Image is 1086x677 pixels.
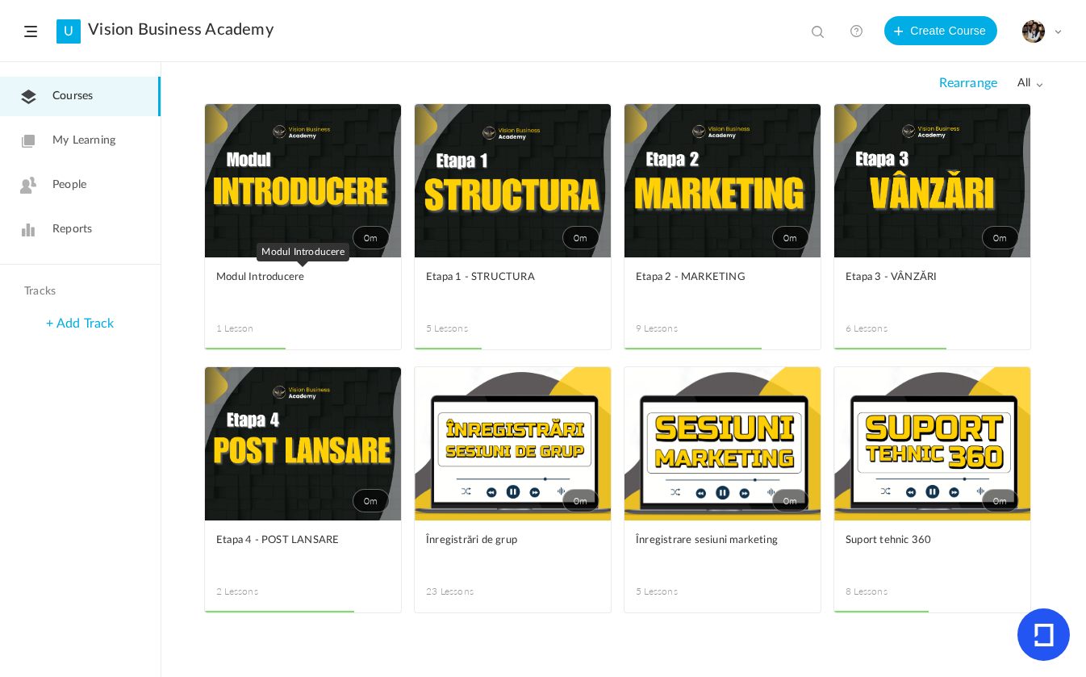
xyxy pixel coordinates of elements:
[216,321,303,336] span: 1 Lesson
[52,132,115,149] span: My Learning
[426,532,599,568] a: Înregistrări de grup
[426,321,513,336] span: 5 Lessons
[426,584,513,599] span: 23 Lessons
[636,532,809,568] a: Înregistrare sesiuni marketing
[216,532,390,568] a: Etapa 4 - POST LANSARE
[772,226,809,249] span: 0m
[562,489,599,512] span: 0m
[982,489,1019,512] span: 0m
[24,285,132,299] h4: Tracks
[772,489,809,512] span: 0m
[52,221,92,238] span: Reports
[52,177,86,194] span: People
[982,226,1019,249] span: 0m
[353,489,390,512] span: 0m
[562,226,599,249] span: 0m
[88,20,274,40] a: Vision Business Academy
[846,584,933,599] span: 8 Lessons
[884,16,997,45] button: Create Course
[846,532,995,550] span: Suport tehnic 360
[939,76,997,91] span: Rearrange
[216,269,390,305] a: Modul Introducere
[52,88,93,105] span: Courses
[636,269,785,286] span: Etapa 2 - MARKETING
[56,19,81,44] a: U
[205,104,401,257] a: 0m
[426,269,599,305] a: Etapa 1 - STRUCTURA
[834,104,1030,257] a: 0m
[636,321,723,336] span: 9 Lessons
[834,367,1030,520] a: 0m
[624,104,821,257] a: 0m
[415,367,611,520] a: 0m
[46,317,114,330] a: + Add Track
[636,584,723,599] span: 5 Lessons
[846,321,933,336] span: 6 Lessons
[415,104,611,257] a: 0m
[216,584,303,599] span: 2 Lessons
[636,532,785,550] span: Înregistrare sesiuni marketing
[426,532,575,550] span: Înregistrări de grup
[846,269,995,286] span: Etapa 3 - VÂNZĂRI
[846,269,1019,305] a: Etapa 3 - VÂNZĂRI
[846,532,1019,568] a: Suport tehnic 360
[624,367,821,520] a: 0m
[216,269,365,286] span: Modul Introducere
[426,269,575,286] span: Etapa 1 - STRUCTURA
[216,532,365,550] span: Etapa 4 - POST LANSARE
[1022,20,1045,43] img: tempimagehs7pti.png
[636,269,809,305] a: Etapa 2 - MARKETING
[205,367,401,520] a: 0m
[353,226,390,249] span: 0m
[1017,77,1043,90] span: all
